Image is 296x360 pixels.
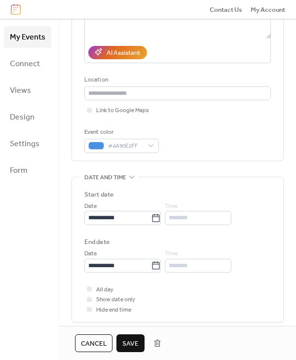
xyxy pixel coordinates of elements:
[4,133,51,155] a: Settings
[4,160,51,181] a: Form
[96,305,131,315] span: Hide end time
[11,4,21,15] img: logo
[96,106,149,116] span: Link to Google Maps
[122,339,139,349] span: Save
[84,237,110,247] div: End date
[10,30,45,45] span: My Events
[96,285,113,295] span: All day
[81,339,107,349] span: Cancel
[84,75,269,85] div: Location
[96,295,135,305] span: Show date only
[107,48,140,58] div: AI Assistant
[210,4,242,14] a: Contact Us
[10,56,40,72] span: Connect
[4,26,51,48] a: My Events
[75,334,112,352] button: Cancel
[108,141,143,151] span: #4A90E2FF
[84,127,157,137] div: Event color
[10,163,28,179] span: Form
[165,201,178,211] span: Time
[251,5,285,15] span: My Account
[10,110,35,125] span: Design
[10,83,31,99] span: Views
[84,172,126,182] span: Date and time
[84,249,97,259] span: Date
[116,334,145,352] button: Save
[4,80,51,101] a: Views
[10,136,39,152] span: Settings
[84,201,97,211] span: Date
[84,190,113,200] div: Start date
[4,106,51,128] a: Design
[88,46,147,59] button: AI Assistant
[251,4,285,14] a: My Account
[165,249,178,259] span: Time
[210,5,242,15] span: Contact Us
[4,53,51,75] a: Connect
